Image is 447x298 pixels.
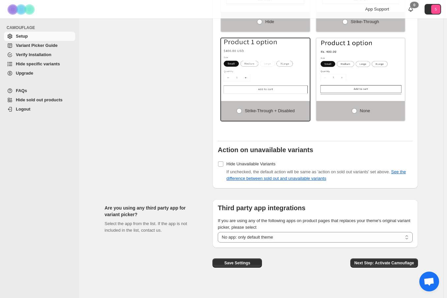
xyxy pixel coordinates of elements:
span: If you are using any of the following apps on product pages that replaces your theme's original v... [218,218,410,230]
div: 0 [410,2,419,8]
a: Logout [4,105,75,114]
span: Save Settings [224,260,250,266]
span: Select the app from the list. If the app is not included in the list, contact us. [105,221,187,233]
span: Avatar with initials 5 [431,5,440,14]
div: Open chat [419,272,439,291]
span: Hide specific variants [16,61,60,66]
span: App Support [365,7,389,12]
a: Setup [4,32,75,41]
span: FAQs [16,88,27,93]
b: Third party app integrations [218,204,305,212]
button: Save Settings [212,258,262,268]
a: Variant Picker Guide [4,41,75,50]
span: Strike-through + Disabled [245,108,295,113]
a: Upgrade [4,69,75,78]
span: Hide [265,19,274,24]
button: Next Step: Activate Camouflage [350,258,418,268]
button: Avatar with initials 5 [425,4,441,15]
span: Upgrade [16,71,33,76]
a: Verify Installation [4,50,75,59]
span: None [360,108,370,113]
span: Next Step: Activate Camouflage [354,260,414,266]
span: Hide Unavailable Variants [226,161,275,166]
span: Strike-through [351,19,379,24]
a: Hide sold out products [4,95,75,105]
span: Hide sold out products [16,97,63,102]
img: Strike-through + Disabled [221,38,310,94]
a: Hide specific variants [4,59,75,69]
text: 5 [435,7,437,11]
span: CAMOUFLAGE [7,25,76,30]
a: FAQs [4,86,75,95]
span: Variant Picker Guide [16,43,57,48]
span: Setup [16,34,28,39]
span: Verify Installation [16,52,51,57]
img: None [316,38,405,94]
span: Logout [16,107,30,112]
a: 0 [407,6,414,13]
img: Camouflage [5,0,38,18]
h2: Are you using any third party app for variant picker? [105,205,202,218]
b: Action on unavailable variants [218,146,313,153]
span: If unchecked, the default action will be same as 'action on sold out variants' set above. [226,169,406,181]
